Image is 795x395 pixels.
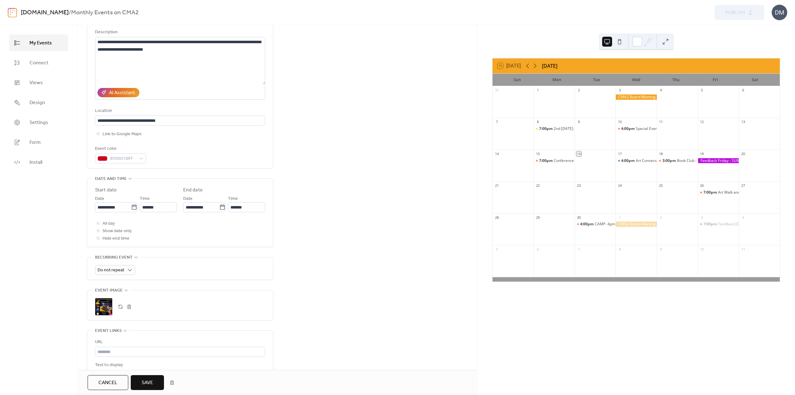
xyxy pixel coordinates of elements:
div: 9 [659,247,663,251]
span: Cancel [98,379,117,387]
div: Start date [95,186,117,194]
div: 11 [741,247,745,251]
div: DM [772,5,787,20]
div: Text to display [95,361,264,369]
span: Save [142,379,153,387]
div: 17 [617,151,622,156]
div: Book Club - Martin Cheek - 3:00 pm EDT [657,158,698,163]
div: 21 [494,183,499,188]
button: Cancel [88,375,128,390]
a: Connect [9,54,68,71]
div: Feedback Friday with Fran Garrido & Shelley Beaumont, 7pm EDT [698,222,739,227]
div: 22 [535,183,540,188]
div: 28 [494,215,499,220]
div: 18 [659,151,663,156]
span: Views [30,79,43,87]
div: 23 [576,183,581,188]
div: Art Conversations - 4pm EDT [616,158,656,163]
div: 13 [741,120,745,124]
div: 24 [617,183,622,188]
a: Form [9,134,68,151]
div: 8 [617,247,622,251]
div: 20 [741,151,745,156]
div: ; [95,298,112,315]
div: Mon [537,74,577,86]
span: Recurring event [95,254,133,261]
div: CMA2 Board Meeting [616,94,656,100]
span: Show date only [102,227,132,235]
span: Hide end time [102,235,129,242]
div: Art Walk and Happy Hour [718,190,762,195]
span: 7:00pm [703,190,718,195]
a: Design [9,94,68,111]
div: Special Event: NOVEM 2025 Collaborative Mosaic - 4PM EDT [616,126,656,131]
div: 11 [659,120,663,124]
div: Art Conversations - 4pm EDT [636,158,686,163]
span: Install [30,159,42,166]
span: 7:00pm [539,126,554,131]
div: Event color [95,145,145,153]
div: 2nd [DATE] Guest Artist Series with [PERSON_NAME]- 7pm EDT - [PERSON_NAME] [554,126,695,131]
div: CAMP- 4pm EDT - [PERSON_NAME] [595,222,656,227]
div: Wed [616,74,656,86]
div: Feedback Friday - SUBMISSION DEADLINE [698,158,739,163]
a: Views [9,74,68,91]
div: 16 [576,151,581,156]
span: Date [95,195,104,203]
span: Time [140,195,150,203]
div: 12 [700,120,704,124]
button: AI Assistant [98,88,139,97]
div: Art Walk and Happy Hour [698,190,739,195]
span: Event links [95,327,122,335]
div: Tue [577,74,616,86]
img: logo [8,7,17,17]
span: Event image [95,287,123,294]
div: 1 [535,88,540,93]
div: Thu [656,74,696,86]
span: 4:00pm [621,126,636,131]
span: 7:00pm [539,158,554,163]
span: #D0021BFF [110,155,136,163]
span: Time [228,195,238,203]
div: 6 [535,247,540,251]
div: Sun [497,74,537,86]
div: [DATE] [542,62,557,70]
div: 29 [535,215,540,220]
span: Do not repeat [98,266,124,274]
a: [DOMAIN_NAME] [21,7,69,19]
div: AI Assistant [109,89,135,97]
span: 3:00pm [662,158,677,163]
div: 6 [741,88,745,93]
div: 30 [576,215,581,220]
div: Fri [696,74,735,86]
a: Settings [9,114,68,131]
span: Date [183,195,193,203]
span: 7:00pm [703,222,718,227]
div: 26 [700,183,704,188]
div: Description [95,29,264,36]
div: 10 [700,247,704,251]
span: 4:00pm [621,158,636,163]
div: 10 [617,120,622,124]
div: 25 [659,183,663,188]
div: Location [95,107,264,115]
div: 3 [700,215,704,220]
div: 27 [741,183,745,188]
div: 9 [576,120,581,124]
div: 2 [576,88,581,93]
div: Special Event: NOVEM 2025 Collaborative Mosaic - 4PM EDT [636,126,740,131]
div: 19 [700,151,704,156]
div: 8 [535,120,540,124]
div: Book Club - [PERSON_NAME] - 3:00 pm EDT [677,158,752,163]
div: 4 [741,215,745,220]
span: Settings [30,119,48,126]
div: 3 [617,88,622,93]
a: Install [9,154,68,171]
span: 4:00pm [580,222,595,227]
span: Form [30,139,41,146]
div: 14 [494,151,499,156]
div: CAMP- 4pm EDT - Jeannette Brossart [575,222,616,227]
a: My Events [9,34,68,51]
div: 2 [659,215,663,220]
div: 5 [700,88,704,93]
